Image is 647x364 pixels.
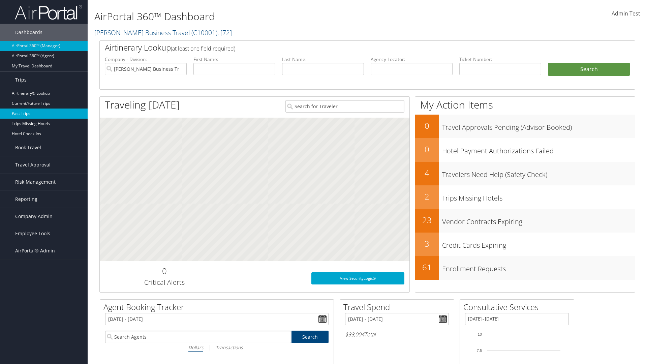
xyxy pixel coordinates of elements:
[442,237,635,250] h3: Credit Cards Expiring
[612,3,640,24] a: Admin Test
[415,144,439,155] h2: 0
[415,256,635,280] a: 61Enrollment Requests
[105,331,291,343] input: Search Agents
[548,63,630,76] button: Search
[415,162,635,185] a: 4Travelers Need Help (Safety Check)
[415,238,439,249] h2: 3
[442,166,635,179] h3: Travelers Need Help (Safety Check)
[285,100,404,113] input: Search for Traveler
[15,139,41,156] span: Book Travel
[171,45,235,52] span: (at least one field required)
[15,24,42,41] span: Dashboards
[442,119,635,132] h3: Travel Approvals Pending (Advisor Booked)
[415,138,635,162] a: 0Hotel Payment Authorizations Failed
[94,28,232,37] a: [PERSON_NAME] Business Travel
[415,214,439,226] h2: 23
[442,261,635,274] h3: Enrollment Requests
[105,42,585,53] h2: Airtinerary Lookup
[193,56,275,63] label: First Name:
[459,56,541,63] label: Ticket Number:
[188,344,203,351] i: Dollars
[415,120,439,131] h2: 0
[15,174,56,190] span: Risk Management
[415,209,635,233] a: 23Vendor Contracts Expiring
[415,191,439,202] h2: 2
[15,71,27,88] span: Trips
[415,185,635,209] a: 2Trips Missing Hotels
[15,242,55,259] span: AirPortal® Admin
[94,9,458,24] h1: AirPortal 360™ Dashboard
[105,278,224,287] h3: Critical Alerts
[291,331,329,343] a: Search
[478,332,482,336] tspan: 10
[415,98,635,112] h1: My Action Items
[105,265,224,277] h2: 0
[415,233,635,256] a: 3Credit Cards Expiring
[442,190,635,203] h3: Trips Missing Hotels
[442,143,635,156] h3: Hotel Payment Authorizations Failed
[477,348,482,353] tspan: 7.5
[612,10,640,17] span: Admin Test
[415,262,439,273] h2: 61
[463,301,574,313] h2: Consultative Services
[343,301,454,313] h2: Travel Spend
[15,208,53,225] span: Company Admin
[345,331,449,338] h6: Total
[105,56,187,63] label: Company - Division:
[191,28,217,37] span: ( C10001 )
[15,156,51,173] span: Travel Approval
[217,28,232,37] span: , [ 72 ]
[282,56,364,63] label: Last Name:
[105,98,180,112] h1: Traveling [DATE]
[15,191,37,208] span: Reporting
[415,115,635,138] a: 0Travel Approvals Pending (Advisor Booked)
[103,301,334,313] h2: Agent Booking Tracker
[345,331,364,338] span: $33,004
[105,343,329,352] div: |
[15,225,50,242] span: Employee Tools
[216,344,243,351] i: Transactions
[415,167,439,179] h2: 4
[371,56,453,63] label: Agency Locator:
[442,214,635,226] h3: Vendor Contracts Expiring
[15,4,82,20] img: airportal-logo.png
[311,272,404,284] a: View SecurityLogic®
